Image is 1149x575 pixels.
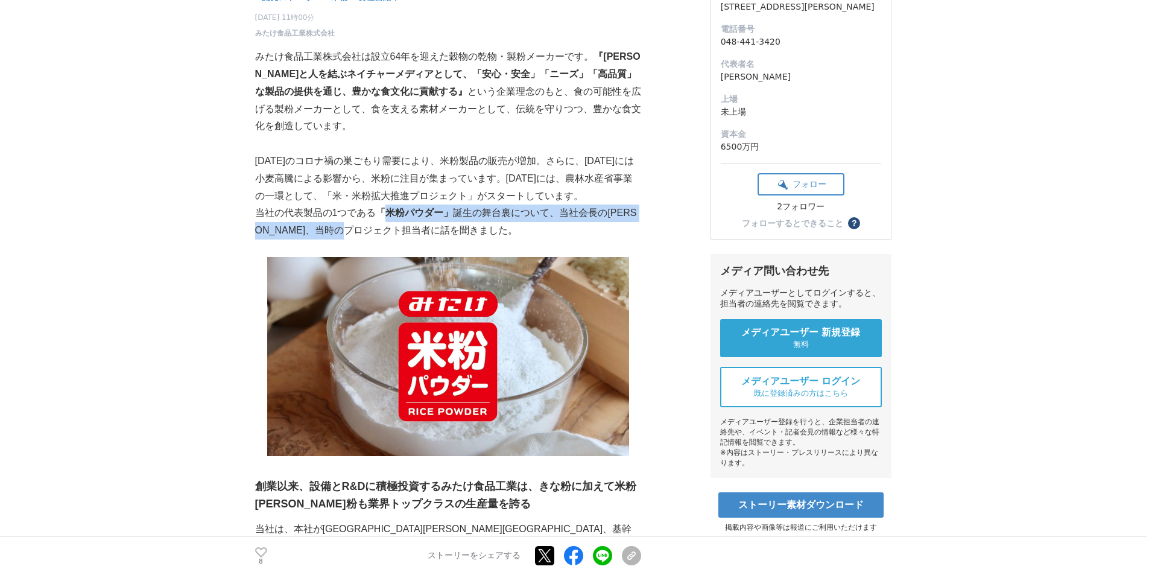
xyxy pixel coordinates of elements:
[376,208,453,218] strong: 「米粉パウダー」
[754,388,848,399] span: 既に登録済みの方はこちら
[255,559,267,565] p: 8
[267,257,629,456] img: thumbnail_637d2e00-8350-11ee-8fef-615b0be091d1.jpg
[255,153,641,205] p: [DATE]のコロナ禍の巣ごもり需要により、米粉製品の販売が増加。さらに、[DATE]には小麦高騰による影響から、米粉に注目が集まっています。[DATE]には、農林水産省事業の一環として、「米・...
[758,173,844,195] button: フォロー
[255,48,641,135] p: みたけ食品工業株式会社は設立64年を迎えた穀物の乾物・製粉メーカーです。 という企業理念のもと、食の可能性を広げる製粉メーカーとして、食を支える素材メーカーとして、伝統を守りつつ、豊かな食文化を...
[720,319,882,357] a: メディアユーザー 新規登録 無料
[718,492,884,518] a: ストーリー素材ダウンロード
[720,288,882,310] div: メディアユーザーとしてログインすると、担当者の連絡先を閲覧できます。
[711,523,891,533] p: 掲載内容や画像等は報道にご利用いただけます
[721,106,881,118] dd: 未上場
[848,217,860,229] button: ？
[850,219,858,227] span: ？
[721,58,881,71] dt: 代表者名
[741,375,861,388] span: メディアユーザー ログイン
[721,71,881,83] dd: [PERSON_NAME]
[741,326,861,339] span: メディアユーザー 新規登録
[255,205,641,240] p: 当社の代表製品の1つである 誕生の舞台裏について、当社会長の[PERSON_NAME]、当時のプロジェクト担当者に話を聞きました。
[720,367,882,407] a: メディアユーザー ログイン 既に登録済みの方はこちら
[428,551,521,562] p: ストーリーをシェアする
[720,417,882,468] div: メディアユーザー登録を行うと、企業担当者の連絡先や、イベント・記者会見の情報など様々な特記情報を閲覧できます。 ※内容はストーリー・プレスリリースにより異なります。
[255,28,335,39] a: みたけ食品工業株式会社
[720,264,882,278] div: メディア問い合わせ先
[255,12,335,23] span: [DATE] 11時00分
[255,51,641,97] strong: 『[PERSON_NAME]と人を結ぶネイチャーメディアとして、「安心・安全」「ニーズ」「高品質」な製品の提供を通じ、豊かな食文化に貢献する』
[721,128,881,141] dt: 資本金
[742,219,843,227] div: フォローするとできること
[793,339,809,350] span: 無料
[758,202,844,212] div: 2フォロワー
[255,480,637,510] strong: 創業以来、設備とR&Dに積極投資するみたけ食品工業は、きな粉に加えて米粉[PERSON_NAME]粉も業界トップクラスの生産量を誇る
[721,23,881,36] dt: 電話番号
[721,141,881,153] dd: 6500万円
[721,36,881,48] dd: 048-441-3420
[721,1,881,13] dd: [STREET_ADDRESS][PERSON_NAME]
[721,93,881,106] dt: 上場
